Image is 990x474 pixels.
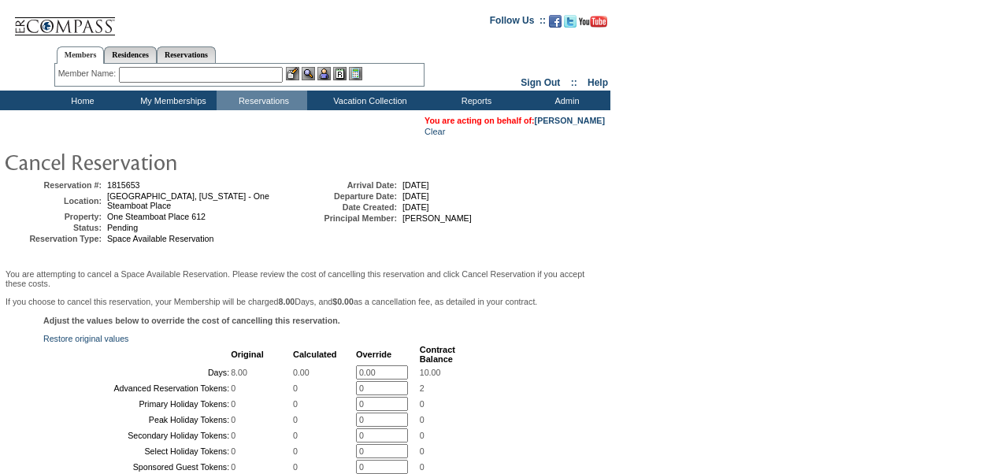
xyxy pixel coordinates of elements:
span: 0 [293,383,298,393]
img: Follow us on Twitter [564,15,577,28]
td: Select Holiday Tokens: [45,444,229,458]
td: Arrival Date: [302,180,397,190]
span: 0 [231,446,235,456]
td: Principal Member: [302,213,397,223]
a: Reservations [157,46,216,63]
a: Become our fan on Facebook [549,20,562,29]
td: Follow Us :: [490,13,546,32]
a: Help [588,77,608,88]
span: 0 [231,431,235,440]
a: Subscribe to our YouTube Channel [579,20,607,29]
td: Departure Date: [302,191,397,201]
img: View [302,67,315,80]
span: 0 [420,399,425,409]
a: Follow us on Twitter [564,20,577,29]
td: Secondary Holiday Tokens: [45,428,229,443]
td: Status: [7,223,102,232]
td: Peak Holiday Tokens: [45,413,229,427]
span: 0 [420,462,425,472]
td: Home [35,91,126,110]
td: Location: [7,191,102,210]
span: 10.00 [420,368,441,377]
p: You are attempting to cancel a Space Available Reservation. Please review the cost of cancelling ... [6,269,605,288]
span: 0 [231,399,235,409]
td: Reports [429,91,520,110]
img: Reservations [333,67,347,80]
a: Clear [425,127,445,136]
td: Date Created: [302,202,397,212]
td: Primary Holiday Tokens: [45,397,229,411]
span: 0 [420,431,425,440]
a: [PERSON_NAME] [535,116,605,125]
td: Days: [45,365,229,380]
span: One Steamboat Place 612 [107,212,206,221]
a: Restore original values [43,334,128,343]
img: pgTtlCancelRes.gif [4,146,319,177]
span: 0 [231,415,235,424]
b: Calculated [293,350,337,359]
td: Reservation Type: [7,234,102,243]
span: 0 [420,446,425,456]
span: 0 [420,415,425,424]
img: Impersonate [317,67,331,80]
span: :: [571,77,577,88]
img: b_edit.gif [286,67,299,80]
div: Member Name: [58,67,119,80]
a: Members [57,46,105,64]
span: 0 [293,399,298,409]
span: [PERSON_NAME] [402,213,472,223]
td: Advanced Reservation Tokens: [45,381,229,395]
b: Original [231,350,264,359]
td: Vacation Collection [307,91,429,110]
td: My Memberships [126,91,217,110]
b: 8.00 [279,297,295,306]
td: Reservations [217,91,307,110]
b: Contract Balance [420,345,455,364]
span: [GEOGRAPHIC_DATA], [US_STATE] - One Steamboat Place [107,191,269,210]
span: You are acting on behalf of: [425,116,605,125]
b: Override [356,350,391,359]
span: 0 [231,462,235,472]
span: [DATE] [402,180,429,190]
a: Sign Out [521,77,560,88]
img: Compass Home [13,4,116,36]
img: b_calculator.gif [349,67,362,80]
span: 2 [420,383,425,393]
span: Pending [107,223,138,232]
p: If you choose to cancel this reservation, your Membership will be charged Days, and as a cancella... [6,297,605,306]
span: 0.00 [293,368,310,377]
a: Residences [104,46,157,63]
span: 0 [293,431,298,440]
span: 0 [293,462,298,472]
td: Sponsored Guest Tokens: [45,460,229,474]
span: [DATE] [402,202,429,212]
b: $0.00 [332,297,354,306]
span: [DATE] [402,191,429,201]
img: Become our fan on Facebook [549,15,562,28]
span: 0 [231,383,235,393]
span: 0 [293,415,298,424]
span: 8.00 [231,368,247,377]
img: Subscribe to our YouTube Channel [579,16,607,28]
span: 0 [293,446,298,456]
span: 1815653 [107,180,140,190]
b: Adjust the values below to override the cost of cancelling this reservation. [43,316,340,325]
td: Reservation #: [7,180,102,190]
td: Property: [7,212,102,221]
span: Space Available Reservation [107,234,213,243]
td: Admin [520,91,610,110]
